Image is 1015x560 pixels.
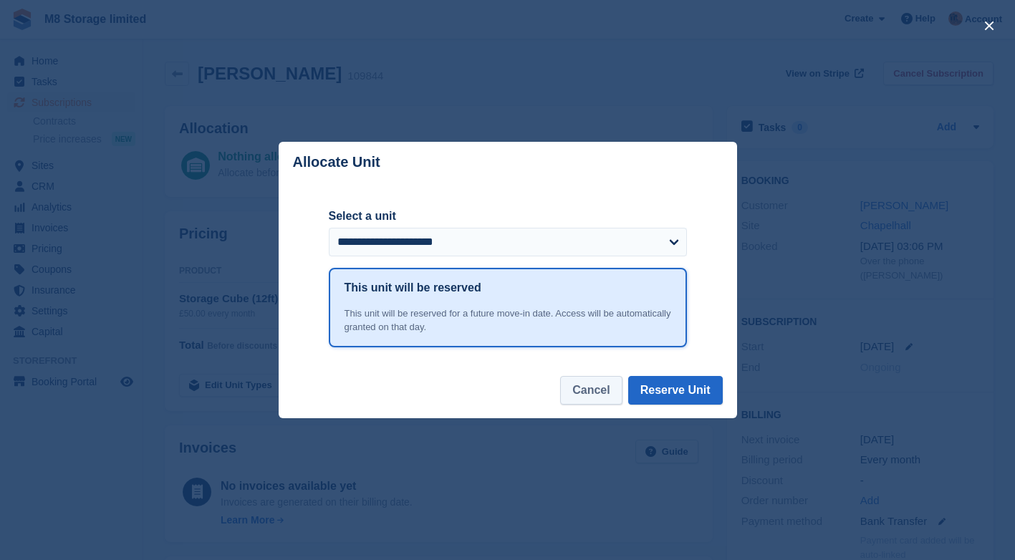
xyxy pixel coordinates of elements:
label: Select a unit [329,208,687,225]
p: Allocate Unit [293,154,380,170]
h1: This unit will be reserved [345,279,481,296]
button: Cancel [560,376,622,405]
button: close [978,14,1001,37]
button: Reserve Unit [628,376,723,405]
div: This unit will be reserved for a future move-in date. Access will be automatically granted on tha... [345,306,671,334]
